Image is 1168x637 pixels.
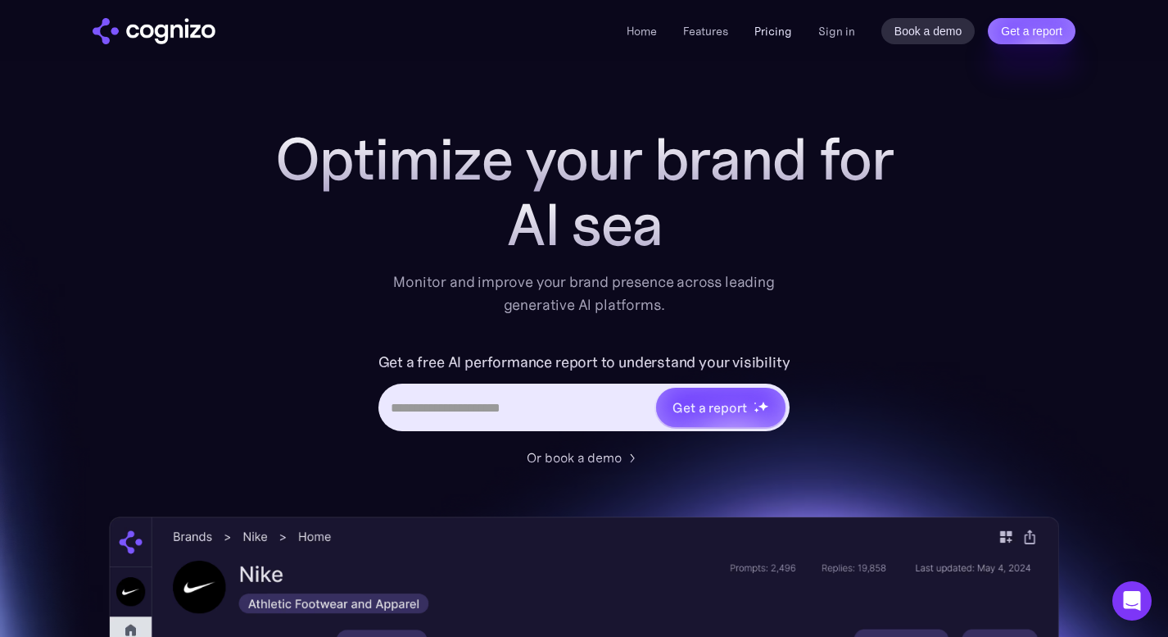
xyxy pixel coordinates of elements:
img: cognizo logo [93,18,215,44]
a: Book a demo [881,18,976,44]
div: Monitor and improve your brand presence across leading generative AI platforms. [383,271,785,316]
a: Get a report [988,18,1075,44]
div: Open Intercom Messenger [1112,581,1152,621]
a: Features [683,24,728,39]
a: Or book a demo [527,448,641,467]
a: Home [627,24,657,39]
h1: Optimize your brand for [256,126,912,192]
a: Get a reportstarstarstar [654,386,787,429]
img: star [754,407,759,413]
label: Get a free AI performance report to understand your visibility [378,349,790,375]
div: AI sea [256,192,912,257]
img: star [758,401,768,412]
a: Pricing [754,24,792,39]
a: home [93,18,215,44]
form: Hero URL Input Form [378,349,790,439]
div: Or book a demo [527,448,622,467]
img: star [754,402,756,404]
div: Get a report [672,398,746,417]
a: Sign in [818,21,855,41]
